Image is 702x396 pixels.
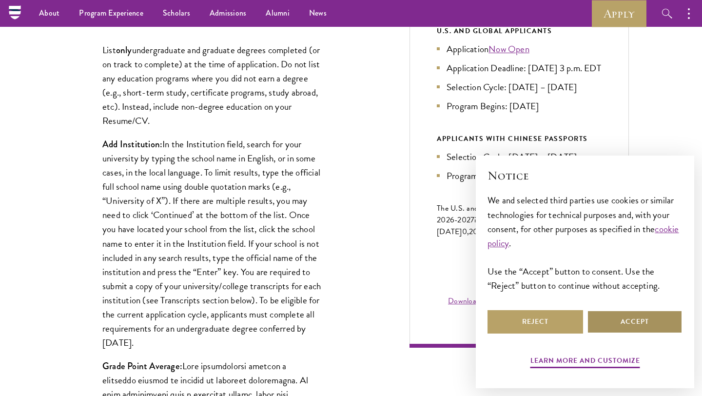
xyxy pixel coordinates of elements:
[448,295,480,307] a: Download
[437,214,578,238] span: to [DATE]
[437,295,602,318] div: a print-friendly PDF version of the application instructions
[487,167,682,184] h2: Notice
[102,359,182,373] strong: Grade Point Average:
[454,214,470,226] span: -202
[450,214,454,226] span: 6
[487,310,583,334] button: Reject
[488,42,529,56] a: Now Open
[437,169,602,183] li: Program Begins: [DATE]
[462,226,467,238] span: 0
[102,138,162,151] strong: Add Institution:
[487,222,679,250] a: cookie policy
[437,80,602,94] li: Selection Cycle: [DATE] – [DATE]
[116,43,132,57] strong: only
[437,150,602,164] li: Selection Cycle: [DATE] – [DATE]
[437,61,602,75] li: Application Deadline: [DATE] 3 p.m. EDT
[587,310,682,334] button: Accept
[437,42,602,56] li: Application
[530,355,640,370] button: Learn more and customize
[102,43,322,128] p: List undergraduate and graduate degrees completed (or on track to complete) at the time of applic...
[437,25,602,37] div: U.S. and Global Applicants
[487,193,682,292] div: We and selected third parties use cookies or similar technologies for technical purposes and, wit...
[437,202,586,226] span: The U.S. and Global application for the class of 202
[467,226,469,238] span: ,
[437,99,602,113] li: Program Begins: [DATE]
[102,137,322,350] p: In the Institution field, search for your university by typing the school name in English, or in ...
[437,133,602,145] div: APPLICANTS WITH CHINESE PASSPORTS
